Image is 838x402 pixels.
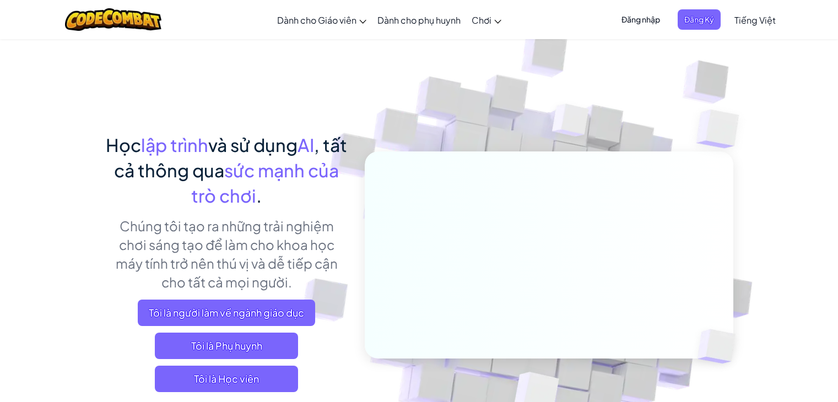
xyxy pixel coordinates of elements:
[155,333,298,359] a: Tôi là Phụ huynh
[106,134,141,156] span: Học
[141,134,208,156] span: lập trình
[466,5,507,35] a: Chơi
[674,83,770,176] img: Overlap cubes
[298,134,314,156] span: AI
[531,82,610,164] img: Overlap cubes
[729,5,781,35] a: Tiếng Việt
[372,5,466,35] a: Dành cho phụ huynh
[272,5,372,35] a: Dành cho Giáo viên
[678,9,721,30] button: Đăng Ký
[65,8,161,31] img: CodeCombat logo
[615,9,667,30] button: Đăng nhập
[155,366,298,392] button: Tôi là Học viên
[191,159,339,207] span: sức mạnh của trò chơi
[734,14,776,26] span: Tiếng Việt
[679,306,761,387] img: Overlap cubes
[472,14,491,26] span: Chơi
[256,184,262,207] span: .
[138,300,315,326] a: Tôi là người làm về ngành giáo dục
[277,14,356,26] span: Dành cho Giáo viên
[208,134,298,156] span: và sử dụng
[105,216,348,291] p: Chúng tôi tạo ra những trải nghiệm chơi sáng tạo để làm cho khoa học máy tính trở nên thú vị và d...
